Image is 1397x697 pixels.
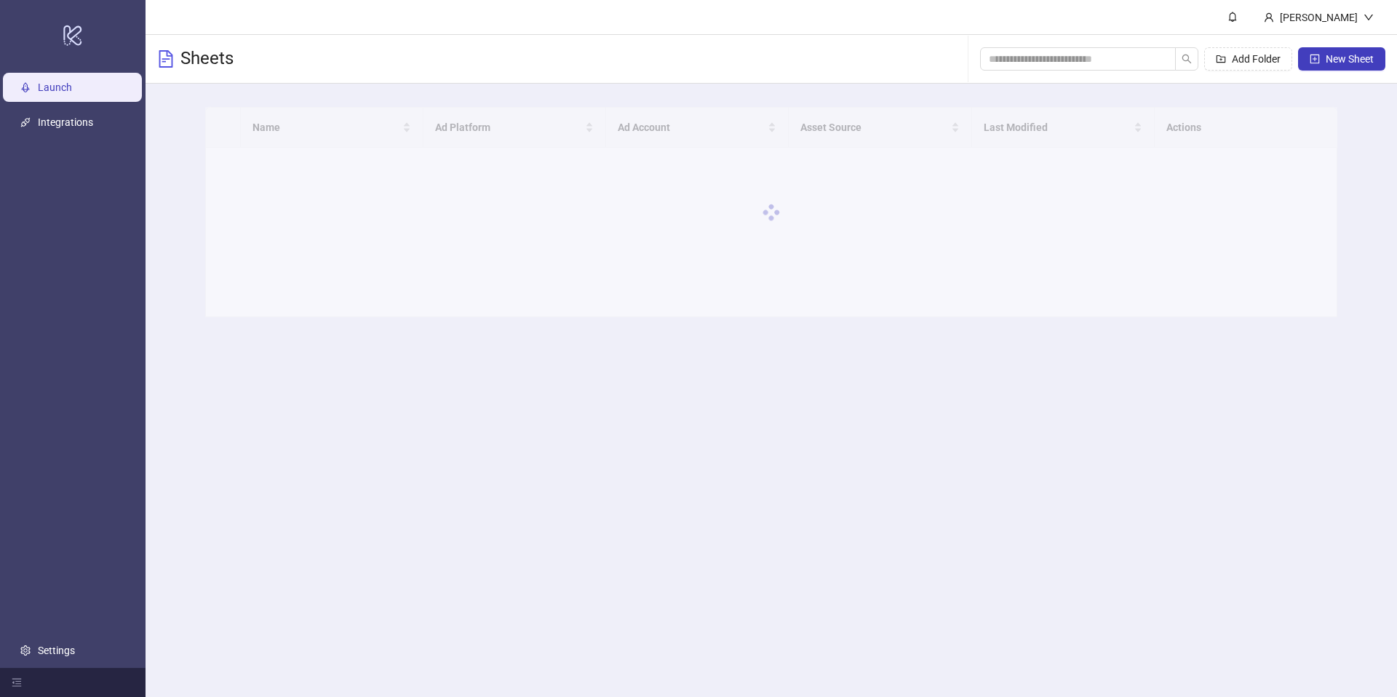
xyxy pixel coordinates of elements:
[1364,12,1374,23] span: down
[12,677,22,688] span: menu-fold
[1326,53,1374,65] span: New Sheet
[1232,53,1281,65] span: Add Folder
[1182,54,1192,64] span: search
[1216,54,1226,64] span: folder-add
[38,81,72,93] a: Launch
[38,645,75,656] a: Settings
[180,47,234,71] h3: Sheets
[1227,12,1238,22] span: bell
[157,50,175,68] span: file-text
[38,116,93,128] a: Integrations
[1274,9,1364,25] div: [PERSON_NAME]
[1264,12,1274,23] span: user
[1204,47,1292,71] button: Add Folder
[1298,47,1385,71] button: New Sheet
[1310,54,1320,64] span: plus-square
